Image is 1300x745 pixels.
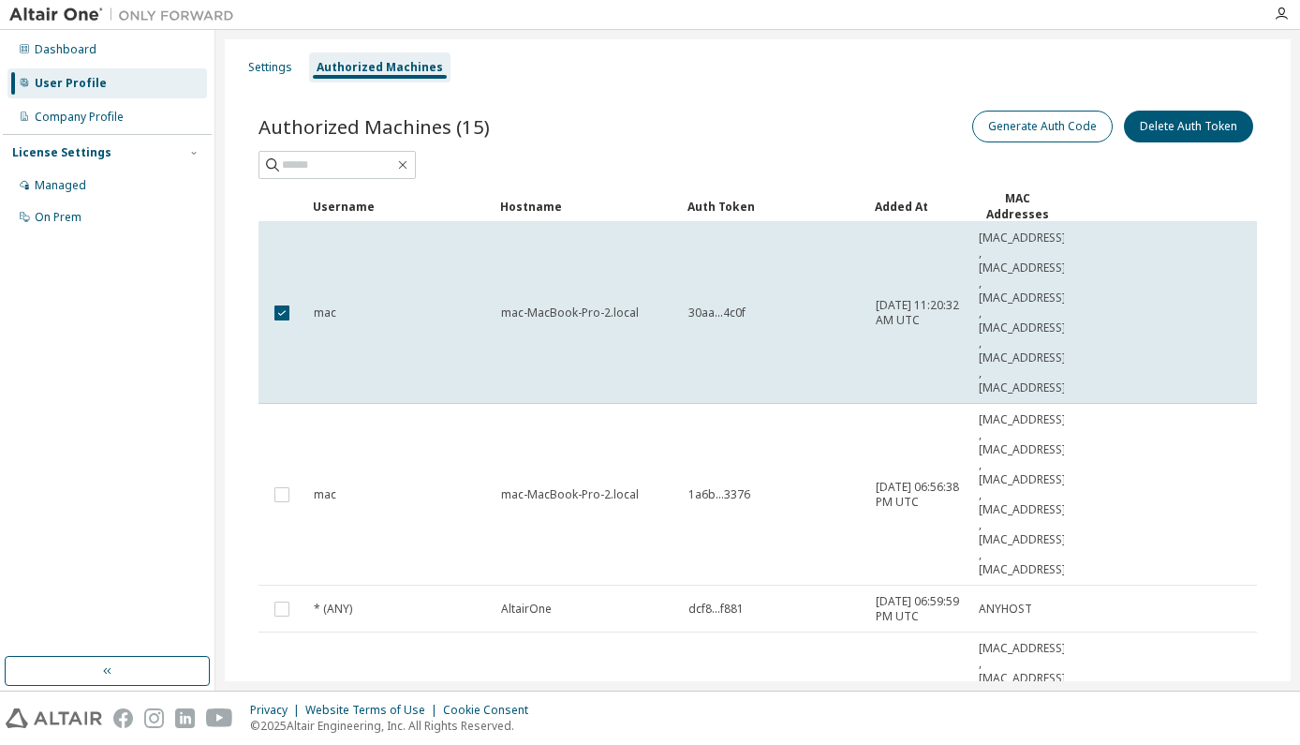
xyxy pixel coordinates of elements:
span: [DATE] 06:56:38 PM UTC [876,480,962,510]
div: Managed [35,178,86,193]
div: Website Terms of Use [305,703,443,718]
span: mac-MacBook-Pro-2.local [501,487,639,502]
span: dcf8...f881 [688,602,744,617]
img: altair_logo.svg [6,708,102,728]
div: Hostname [500,191,672,221]
div: Privacy [250,703,305,718]
span: mac-MacBook-Pro-2.local [501,305,639,320]
img: linkedin.svg [175,708,195,728]
span: 30aa...4c0f [688,305,746,320]
span: Authorized Machines (15) [259,113,490,140]
div: Cookie Consent [443,703,539,718]
button: Generate Auth Code [972,111,1113,142]
span: mac [314,305,336,320]
div: Dashboard [35,42,96,57]
div: Added At [875,191,963,221]
img: Altair One [9,6,244,24]
div: User Profile [35,76,107,91]
span: [DATE] 11:20:32 AM UTC [876,298,962,328]
img: facebook.svg [113,708,133,728]
span: [MAC_ADDRESS] , [MAC_ADDRESS] , [MAC_ADDRESS] , [MAC_ADDRESS] , [MAC_ADDRESS] , [MAC_ADDRESS] [979,231,1066,395]
span: [DATE] 06:59:59 PM UTC [876,594,962,624]
img: youtube.svg [206,708,233,728]
div: MAC Addresses [978,190,1056,222]
button: Delete Auth Token [1124,111,1253,142]
div: Settings [248,60,292,75]
img: instagram.svg [144,708,164,728]
div: License Settings [12,145,111,160]
span: 1a6b...3376 [688,487,750,502]
div: Auth Token [687,191,860,221]
span: mac [314,487,336,502]
div: Company Profile [35,110,124,125]
div: On Prem [35,210,81,225]
span: AltairOne [501,602,552,617]
div: Username [313,191,485,221]
span: ANYHOST [979,602,1032,617]
span: [MAC_ADDRESS] , [MAC_ADDRESS] , [MAC_ADDRESS] , [MAC_ADDRESS] , [MAC_ADDRESS] , [MAC_ADDRESS] [979,412,1066,577]
p: © 2025 Altair Engineering, Inc. All Rights Reserved. [250,718,539,734]
div: Authorized Machines [317,60,443,75]
span: * (ANY) [314,602,352,617]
